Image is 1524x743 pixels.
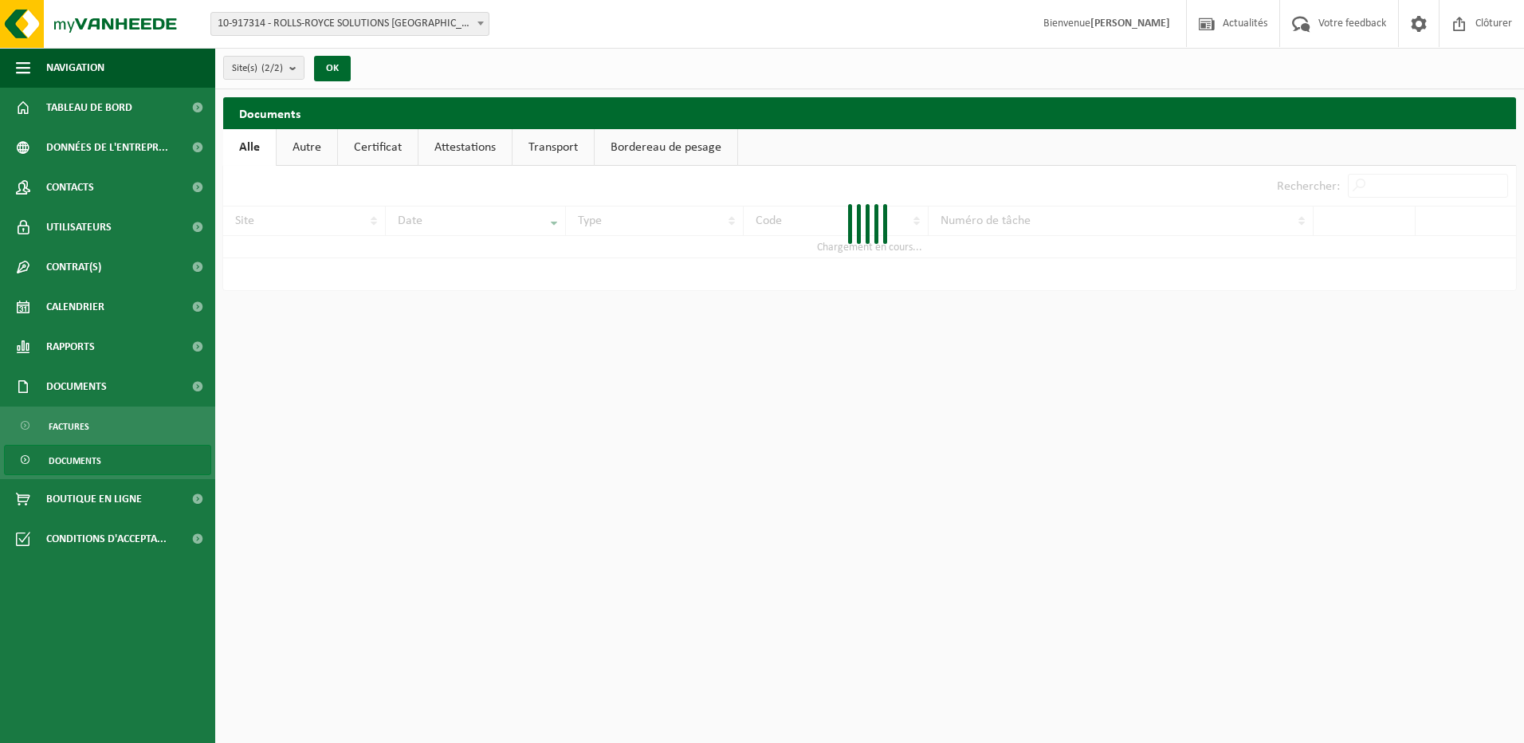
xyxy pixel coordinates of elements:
a: Factures [4,411,211,441]
a: Autre [277,129,337,166]
span: Rapports [46,327,95,367]
span: Tableau de bord [46,88,132,128]
a: Transport [513,129,594,166]
span: Contacts [46,167,94,207]
a: Attestations [418,129,512,166]
span: Navigation [46,48,104,88]
span: Factures [49,411,89,442]
span: Contrat(s) [46,247,101,287]
span: Documents [49,446,101,476]
span: Utilisateurs [46,207,112,247]
span: Boutique en ligne [46,479,142,519]
span: Données de l'entrepr... [46,128,168,167]
button: OK [314,56,351,81]
span: 10-917314 - ROLLS-ROYCE SOLUTIONS LIÈGE SA - GRÂCE-HOLLOGNE [211,13,489,35]
strong: [PERSON_NAME] [1090,18,1170,29]
a: Bordereau de pesage [595,129,737,166]
span: Documents [46,367,107,407]
button: Site(s)(2/2) [223,56,304,80]
count: (2/2) [261,63,283,73]
span: Calendrier [46,287,104,327]
a: Alle [223,129,276,166]
span: Conditions d'accepta... [46,519,167,559]
span: 10-917314 - ROLLS-ROYCE SOLUTIONS LIÈGE SA - GRÂCE-HOLLOGNE [210,12,489,36]
span: Site(s) [232,57,283,81]
a: Documents [4,445,211,475]
a: Certificat [338,129,418,166]
h2: Documents [223,97,1516,128]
